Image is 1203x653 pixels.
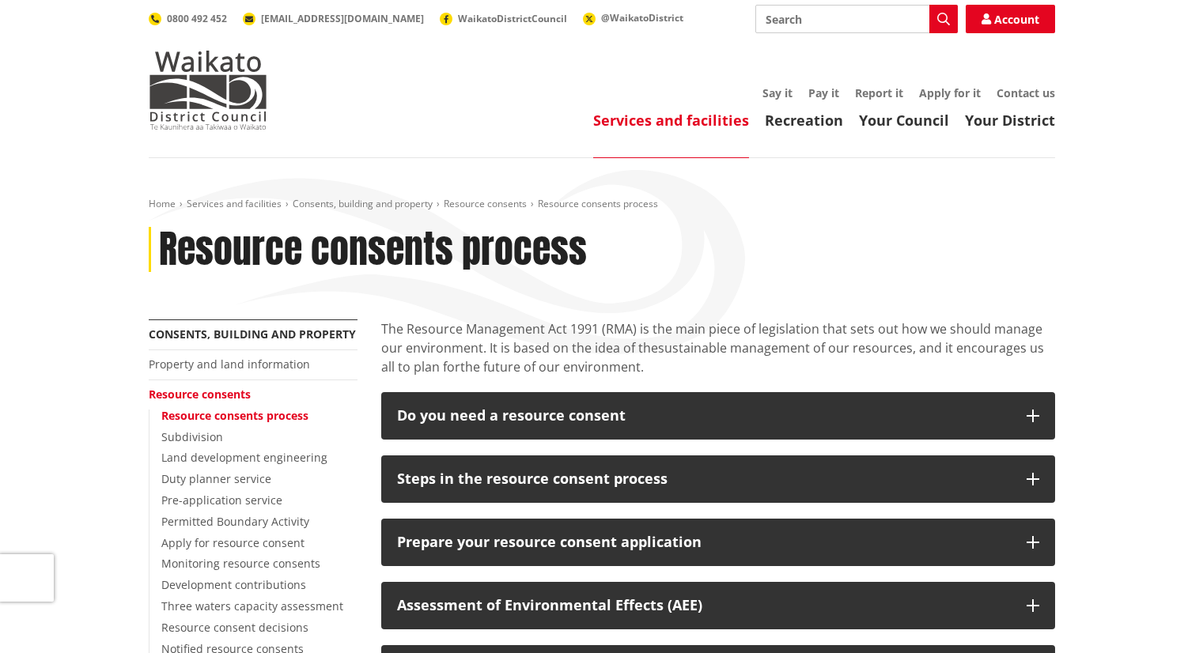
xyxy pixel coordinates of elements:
a: Property and land information [149,357,310,372]
input: Search input [755,5,958,33]
a: Development contributions [161,577,306,592]
a: Apply for resource consent [161,535,305,550]
a: Report it [855,85,903,100]
div: Assessment of Environmental Effects (AEE) [397,598,1011,613]
a: Services and facilities [187,197,282,210]
a: Monitoring resource consents [161,556,320,571]
span: WaikatoDistrictCouncil [458,12,567,25]
a: Your District [965,111,1055,130]
a: Consents, building and property [293,197,433,210]
div: Steps in the resource consent process [397,471,1011,487]
span: Resource consents process [538,197,658,210]
a: Permitted Boundary Activity [161,514,309,529]
a: Consents, building and property [149,326,356,342]
a: Duty planner service [161,471,271,486]
button: Do you need a resource consent [381,392,1055,440]
a: Say it [762,85,793,100]
span: 0800 492 452 [167,12,227,25]
a: Services and facilities [593,111,749,130]
a: @WaikatoDistrict [583,11,683,25]
a: Recreation [765,111,843,130]
a: Resource consents process [161,408,308,423]
div: Prepare your resource consent application [397,534,1011,550]
img: Waikato District Council - Te Kaunihera aa Takiwaa o Waikato [149,51,267,130]
a: Contact us [997,85,1055,100]
a: Pre-application service [161,493,282,508]
a: Land development engineering [161,450,327,465]
a: Your Council [859,111,949,130]
span: [EMAIL_ADDRESS][DOMAIN_NAME] [261,12,424,25]
a: Resource consent decisions [161,620,308,635]
p: The Resource Management Act 1991 (RMA) is the main piece of legislation that sets out how we shou... [381,319,1055,376]
span: @WaikatoDistrict [601,11,683,25]
a: Account [966,5,1055,33]
a: Resource consents [149,387,251,402]
a: Resource consents [444,197,527,210]
button: Assessment of Environmental Effects (AEE) [381,582,1055,629]
h1: Resource consents process [159,227,587,273]
a: Subdivision [161,429,223,444]
a: WaikatoDistrictCouncil [440,12,567,25]
a: Pay it [808,85,839,100]
a: Apply for it [919,85,981,100]
a: [EMAIL_ADDRESS][DOMAIN_NAME] [243,12,424,25]
a: Home [149,197,176,210]
a: 0800 492 452 [149,12,227,25]
button: Prepare your resource consent application [381,519,1055,566]
nav: breadcrumb [149,198,1055,211]
button: Steps in the resource consent process [381,455,1055,503]
div: Do you need a resource consent [397,408,1011,424]
a: Three waters capacity assessment [161,598,343,613]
